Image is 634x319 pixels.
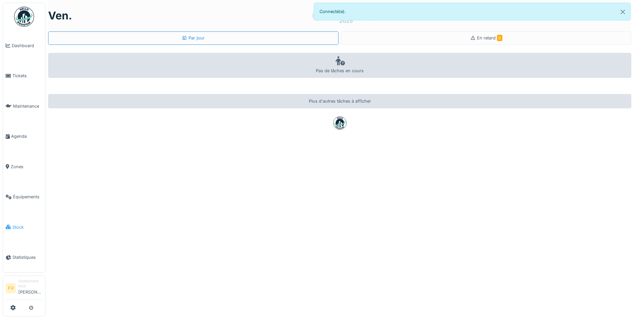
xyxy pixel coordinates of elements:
img: Badge_color-CXgf-gQk.svg [14,7,34,27]
a: Agenda [3,121,45,152]
span: En retard [477,35,502,40]
a: Tickets [3,61,45,91]
a: FV Gestionnaire local[PERSON_NAME] [6,279,42,300]
button: Close [615,3,630,21]
a: Statistiques [3,242,45,273]
h1: ven. [48,9,72,22]
a: Équipements [3,182,45,212]
div: Connecté(e). [314,3,631,20]
li: FV [6,283,16,293]
span: Zones [11,164,42,170]
div: Gestionnaire local [18,279,42,289]
a: Stock [3,212,45,242]
div: 2025 [339,17,353,25]
span: Dashboard [12,42,42,49]
span: Tickets [12,73,42,79]
a: Maintenance [3,91,45,121]
span: Maintenance [13,103,42,109]
div: Par jour [182,35,205,41]
div: Plus d'autres tâches à afficher [48,94,631,108]
span: Équipements [13,194,42,200]
span: Stock [12,224,42,230]
div: Pas de tâches en cours [48,53,631,78]
img: badge-BVDL4wpA.svg [333,116,347,130]
span: Agenda [11,133,42,139]
a: Zones [3,151,45,182]
span: Statistiques [12,254,42,260]
a: Dashboard [3,30,45,61]
span: 0 [497,35,502,41]
li: [PERSON_NAME] [18,279,42,298]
